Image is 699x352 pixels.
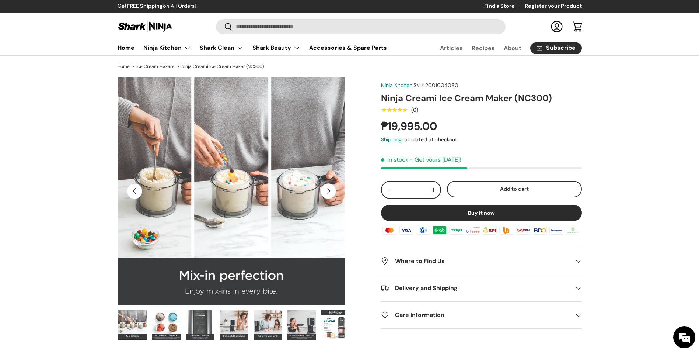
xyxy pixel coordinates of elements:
summary: Care information [381,302,581,328]
summary: Delivery and Shipping [381,275,581,301]
img: visa [398,225,414,236]
a: Recipes [472,41,495,55]
a: Ninja Creami Ice Cream Maker (NC300) [181,64,264,69]
a: Home [118,41,134,55]
a: Ninja Kitchen [381,82,412,89]
h1: Ninja Creami Ice Cream Maker (NC300) [381,92,581,104]
button: Add to cart [447,181,582,197]
nav: Breadcrumbs [118,63,364,70]
div: Chat with us now [38,41,124,51]
summary: Shark Beauty [248,41,305,55]
span: We're online! [43,93,102,168]
a: Home [118,64,130,69]
img: gcash [415,225,431,236]
img: ninja-creami-ice-cream-maker-with-sample-content-fun-for-the-family-infographic-sharkninja-philip... [254,310,282,340]
strong: FREE Shipping [127,3,163,9]
img: ninja-creami-ice-cream-maker-with-sample-content-thick-drinkable-milkshakes-infographic-sharkninj... [220,310,248,340]
span: | [412,82,458,89]
button: Buy it now [381,205,581,221]
p: Get on All Orders! [118,2,196,10]
h2: Where to Find Us [381,257,570,266]
span: In stock [381,156,408,163]
summary: Ninja Kitchen [139,41,195,55]
nav: Secondary [422,41,582,55]
img: master [381,225,398,236]
a: Articles [440,41,463,55]
textarea: Type your message and hit 'Enter' [4,201,140,227]
span: SKU: [413,82,424,89]
img: qrph [515,225,531,236]
h2: Delivery and Shipping [381,284,570,293]
summary: Shark Clean [195,41,248,55]
a: Find a Store [484,2,525,10]
div: (6) [411,107,418,113]
a: Shipping [381,136,402,143]
img: ninja-creami-ice-cream-maker-with-sample-content-frozen-treats-for-any-menu-infographic-sharkninj... [152,310,181,340]
span: ★★★★★ [381,106,407,114]
p: - Get yours [DATE]! [410,156,461,163]
a: Ice Cream Makers [136,64,174,69]
img: ninja-creami-ice-cream-maker-with-sample-content-turn-almost-everything-into-ice-cream-infographi... [287,310,316,340]
div: 5.0 out of 5.0 stars [381,107,407,113]
img: billease [465,225,481,236]
strong: ₱19,995.00 [381,119,439,133]
nav: Primary [118,41,387,55]
media-gallery: Gallery Viewer [118,77,346,342]
span: Subscribe [546,45,576,51]
a: About [504,41,521,55]
a: Accessories & Spare Parts [309,41,387,55]
img: metrobank [548,225,565,236]
img: bdo [532,225,548,236]
div: Minimize live chat window [121,4,139,21]
img: ninja-creami-ice-cream-maker-with-sample-content-mix-in-perfection-infographic-sharkninja-philipp... [118,310,147,340]
summary: Where to Find Us [381,248,581,275]
a: Subscribe [530,42,582,54]
h2: Care information [381,311,570,320]
img: grabpay [431,225,448,236]
img: ninja-creami-what's-in-the-box-infographic-sharkninja-philippines [321,310,350,340]
a: Register your Product [525,2,582,10]
img: bpi [482,225,498,236]
img: landbank [565,225,581,236]
span: 2001004080 [425,82,458,89]
img: maya [448,225,464,236]
img: ubp [498,225,514,236]
div: calculated at checkout. [381,136,581,144]
img: Shark Ninja Philippines [118,19,173,34]
img: ninja-creami-5-touch-programs-infographic-sharkninja-philippines [186,310,214,340]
